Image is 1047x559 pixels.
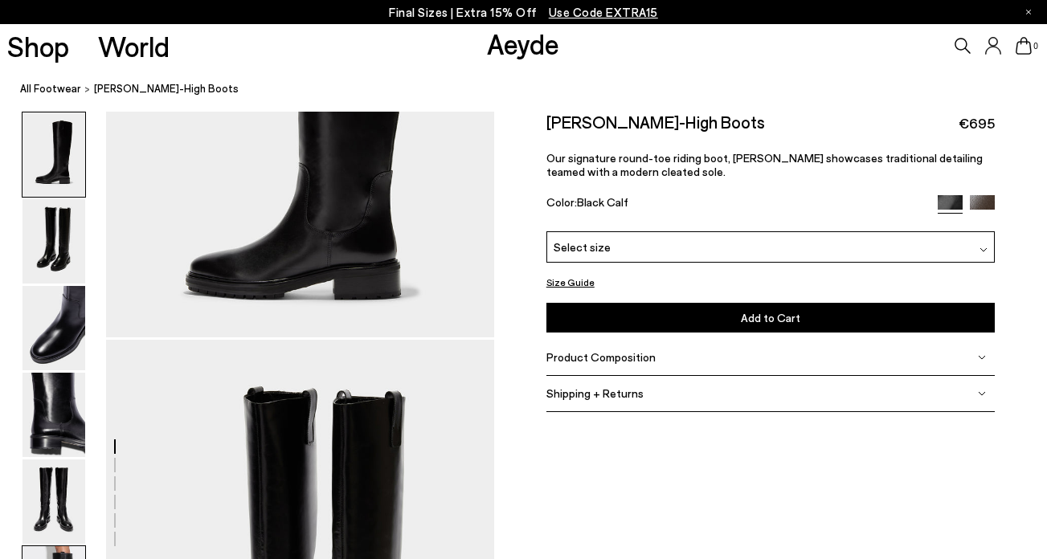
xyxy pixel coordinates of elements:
[546,151,995,178] p: Our signature round-toe riding boot, [PERSON_NAME] showcases traditional detailing teamed with a ...
[554,239,611,255] span: Select size
[546,350,656,364] span: Product Composition
[7,32,69,60] a: Shop
[389,2,658,22] p: Final Sizes | Extra 15% Off
[22,373,85,457] img: Henry Knee-High Boots - Image 4
[549,5,658,19] span: Navigate to /collections/ss25-final-sizes
[20,67,1047,112] nav: breadcrumb
[546,112,765,132] h2: [PERSON_NAME]-High Boots
[22,459,85,544] img: Henry Knee-High Boots - Image 5
[980,246,988,254] img: svg%3E
[94,80,239,97] span: [PERSON_NAME]-High Boots
[546,303,995,333] button: Add to Cart
[978,390,986,398] img: svg%3E
[1016,37,1032,55] a: 0
[741,311,800,324] span: Add to Cart
[98,32,170,60] a: World
[546,195,923,214] div: Color:
[22,112,85,197] img: Henry Knee-High Boots - Image 1
[1032,42,1040,51] span: 0
[959,113,995,133] span: €695
[978,353,986,361] img: svg%3E
[22,199,85,284] img: Henry Knee-High Boots - Image 2
[546,272,595,292] button: Size Guide
[487,27,559,60] a: Aeyde
[20,80,81,97] a: All Footwear
[22,286,85,370] img: Henry Knee-High Boots - Image 3
[577,195,628,209] span: Black Calf
[546,386,644,400] span: Shipping + Returns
